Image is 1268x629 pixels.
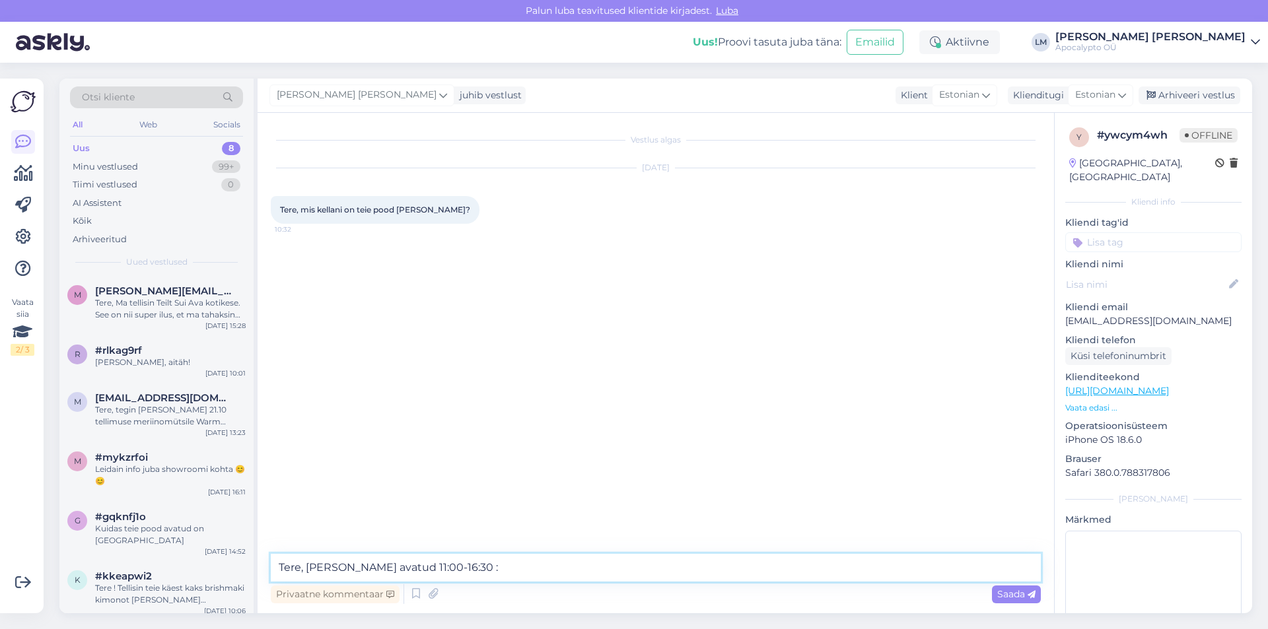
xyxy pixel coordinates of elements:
div: Vestlus algas [271,134,1041,146]
p: Operatsioonisüsteem [1065,419,1242,433]
div: Kuidas teie pood avatud on [GEOGRAPHIC_DATA] [95,523,246,546]
div: 2 / 3 [11,344,34,356]
span: m [74,456,81,466]
div: All [70,116,85,133]
div: Aktiivne [919,30,1000,54]
b: Uus! [693,36,718,48]
div: [DATE] 10:01 [205,368,246,378]
span: m [74,290,81,300]
span: r [75,349,81,359]
div: [DATE] 13:23 [205,428,246,438]
div: 99+ [212,160,240,174]
div: # ywcym4wh [1097,127,1180,143]
p: [EMAIL_ADDRESS][DOMAIN_NAME] [1065,314,1242,328]
img: Askly Logo [11,89,36,114]
span: k [75,575,81,585]
p: Kliendi tag'id [1065,216,1242,230]
div: Vaata siia [11,296,34,356]
span: Saada [997,588,1036,600]
span: 10:32 [275,224,324,234]
div: [GEOGRAPHIC_DATA], [GEOGRAPHIC_DATA] [1069,156,1215,184]
span: margit.valdmann@gmail.com [95,285,232,297]
span: Estonian [1075,88,1115,102]
div: Tere ! Tellisin teie käest kaks brishmaki kimonot [PERSON_NAME] [PERSON_NAME] eile. Võite need üh... [95,582,246,606]
span: Tere, mis kellani on teie pood [PERSON_NAME]? [280,205,470,215]
div: [DATE] 15:28 [205,321,246,331]
span: Otsi kliente [82,90,135,104]
div: Uus [73,142,90,155]
div: Minu vestlused [73,160,138,174]
div: Leidain info juba showroomi kohta 😊😊 [95,463,246,487]
div: AI Assistent [73,197,122,210]
span: Uued vestlused [126,256,188,268]
div: Kõik [73,215,92,228]
p: Kliendi email [1065,300,1242,314]
div: Web [137,116,160,133]
span: #rlkag9rf [95,345,142,356]
p: Kliendi telefon [1065,333,1242,347]
span: Luba [712,5,742,17]
div: Tere, tegin [PERSON_NAME] 21.10 tellimuse meriinomütsile Warm Taupe, kas saaksin selle ümber vahe... [95,404,246,428]
span: marikatapasia@gmail.com [95,392,232,404]
input: Lisa tag [1065,232,1242,252]
span: #mykzrfoi [95,451,148,463]
div: Privaatne kommentaar [271,585,400,603]
span: [PERSON_NAME] [PERSON_NAME] [277,88,437,102]
a: [URL][DOMAIN_NAME] [1065,385,1169,397]
span: #kkeapwi2 [95,570,152,582]
div: [DATE] 10:06 [204,606,246,616]
div: Küsi telefoninumbrit [1065,347,1172,365]
div: [DATE] [271,162,1041,174]
p: iPhone OS 18.6.0 [1065,433,1242,447]
span: #gqknfj1o [95,511,146,523]
div: [PERSON_NAME], aitäh! [95,356,246,368]
div: Kliendi info [1065,196,1242,208]
div: LM [1032,33,1050,51]
div: Arhiveeritud [73,233,127,246]
div: 8 [222,142,240,155]
p: Brauser [1065,452,1242,466]
span: m [74,397,81,407]
span: Estonian [939,88,979,102]
div: [PERSON_NAME] [1065,493,1242,505]
input: Lisa nimi [1066,277,1226,292]
div: Tiimi vestlused [73,178,137,191]
div: Proovi tasuta juba täna: [693,34,841,50]
div: Arhiveeri vestlus [1139,86,1240,104]
div: Apocalypto OÜ [1055,42,1246,53]
div: [DATE] 14:52 [205,546,246,556]
button: Emailid [847,30,903,55]
span: Offline [1180,128,1238,143]
p: Klienditeekond [1065,370,1242,384]
a: [PERSON_NAME] [PERSON_NAME]Apocalypto OÜ [1055,32,1260,53]
p: Vaata edasi ... [1065,402,1242,414]
div: [PERSON_NAME] [PERSON_NAME] [1055,32,1246,42]
div: [DATE] 16:11 [208,487,246,497]
span: g [75,515,81,525]
div: juhib vestlust [454,88,522,102]
div: 0 [221,178,240,191]
div: Klient [896,88,928,102]
span: y [1076,132,1082,142]
p: Märkmed [1065,513,1242,527]
p: Kliendi nimi [1065,257,1242,271]
div: Socials [211,116,243,133]
div: Tere, Ma tellisin Teilt Sui Ava kotikese. See on nii super ilus, et ma tahaksin tellida ühe veel,... [95,297,246,321]
textarea: Tere, [PERSON_NAME] avatud 11:00-16:30 : [271,554,1041,581]
div: Klienditugi [1008,88,1064,102]
p: Safari 380.0.788317806 [1065,466,1242,480]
